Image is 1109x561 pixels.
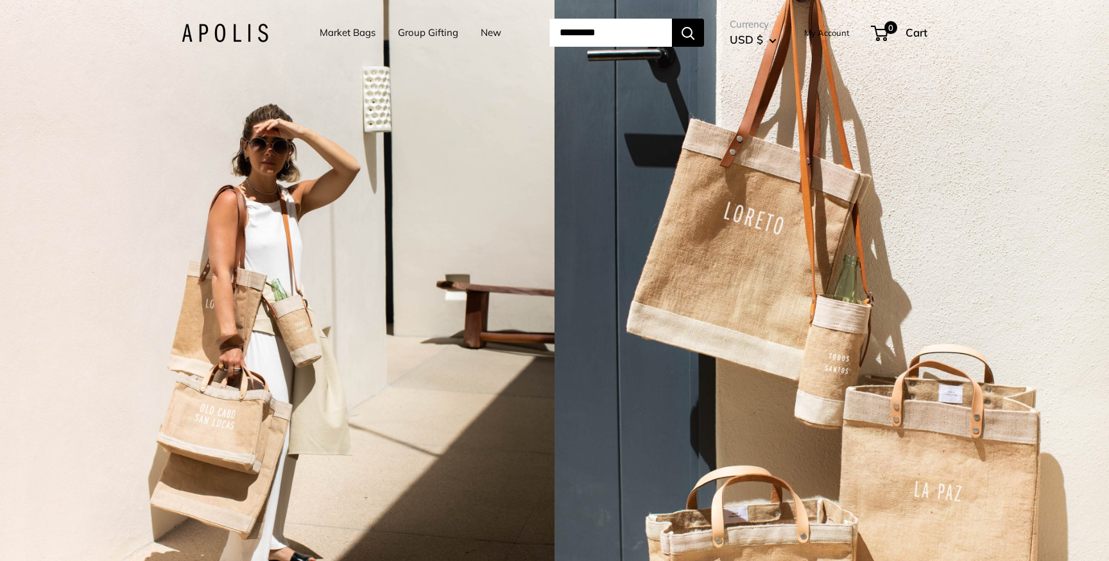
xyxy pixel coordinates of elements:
input: Search... [549,19,672,47]
a: 0 Cart [872,22,927,43]
img: Apolis [182,24,268,42]
span: Currency [730,15,777,33]
span: USD $ [730,33,763,46]
a: Market Bags [320,24,375,42]
button: Search [672,19,704,47]
a: New [481,24,501,42]
span: 0 [884,21,897,34]
button: USD $ [730,29,777,50]
span: Cart [906,26,927,39]
a: My Account [804,25,850,40]
a: Group Gifting [398,24,458,42]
